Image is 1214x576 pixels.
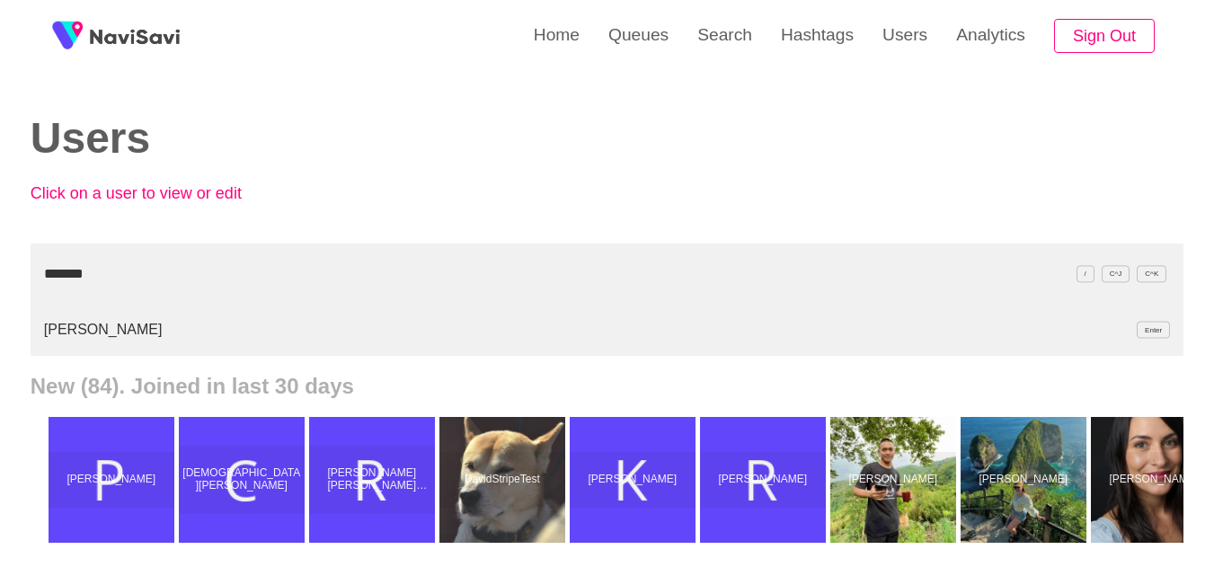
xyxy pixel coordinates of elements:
a: [PERSON_NAME]Παναγιώτης Παναγιωτίδης [49,417,179,543]
span: C^J [1102,265,1130,282]
img: fireSpot [90,27,180,45]
a: DavidStripeTestDavidStripeTest [439,417,570,543]
h2: Users [31,115,580,163]
a: [PERSON_NAME]Marichelle Pagsuguiron [961,417,1091,543]
a: [PERSON_NAME]Merwin [830,417,961,543]
p: Click on a user to view or edit [31,184,426,203]
p: [PERSON_NAME] [52,474,171,486]
p: [DEMOGRAPHIC_DATA][PERSON_NAME] [182,467,301,492]
button: Sign Out [1054,19,1155,54]
li: [PERSON_NAME] [31,304,1183,356]
span: / [1077,265,1094,282]
p: [PERSON_NAME] [704,474,822,486]
a: [PERSON_NAME]Konstantina Impri [570,417,700,543]
a: [PERSON_NAME] [PERSON_NAME] [PERSON_NAME]Ron Jake Rainier Villanueva [309,417,439,543]
p: [PERSON_NAME] [1094,474,1213,486]
span: Enter [1137,322,1170,339]
p: [PERSON_NAME] [PERSON_NAME] [PERSON_NAME] [313,467,431,492]
span: C^K [1137,265,1166,282]
a: [PERSON_NAME]Eirini Kokkinogouli [700,417,830,543]
p: [PERSON_NAME] [834,474,953,486]
img: fireSpot [45,13,90,58]
a: [DEMOGRAPHIC_DATA][PERSON_NAME]Christos Akritidis [179,417,309,543]
p: [PERSON_NAME] [964,474,1083,486]
h2: New (84). Joined in last 30 days [31,374,1183,399]
p: [PERSON_NAME] [573,474,692,486]
p: DavidStripeTest [443,474,562,486]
